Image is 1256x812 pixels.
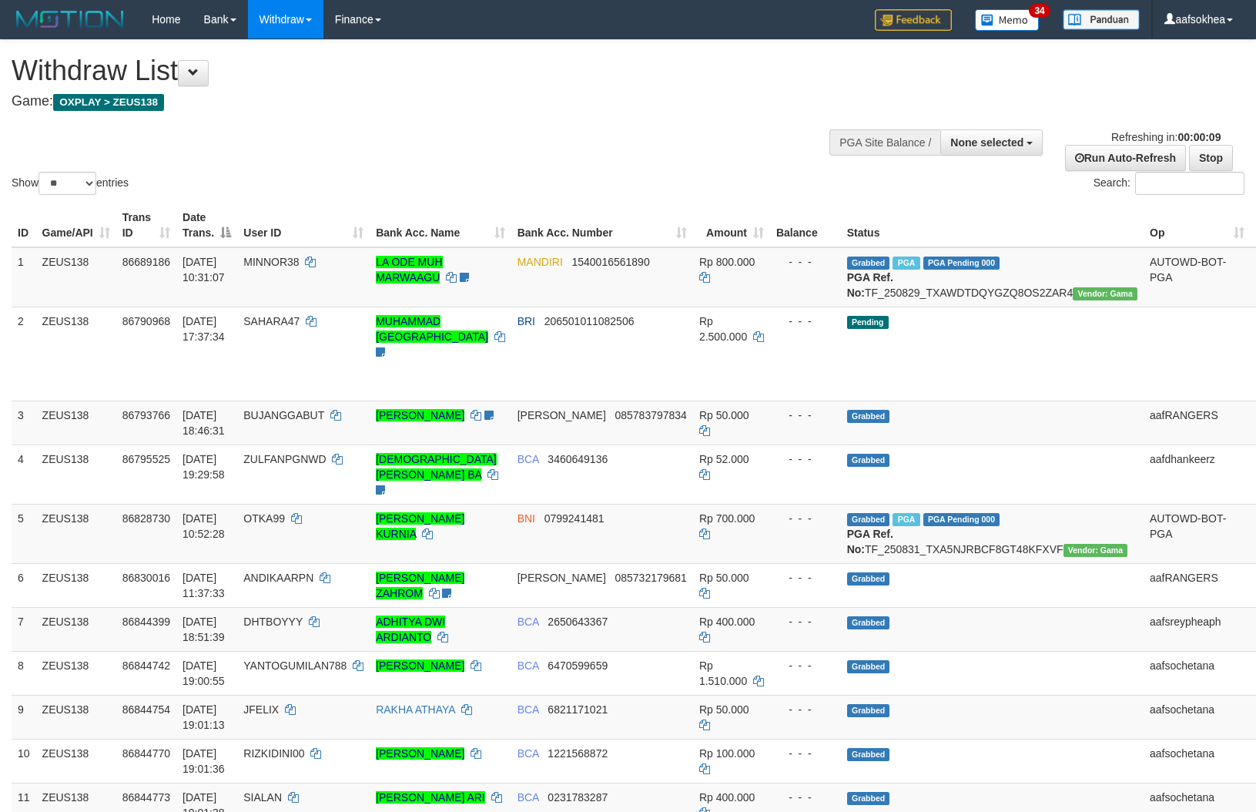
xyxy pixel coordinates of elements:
[1177,131,1221,143] strong: 00:00:09
[370,203,511,247] th: Bank Acc. Name: activate to sort column ascending
[122,791,170,804] span: 86844773
[893,257,919,270] span: Marked by aafkaynarin
[12,445,36,504] td: 4
[122,703,170,716] span: 86844754
[699,616,755,628] span: Rp 400.000
[847,572,890,586] span: Grabbed
[699,747,755,760] span: Rp 100.000
[699,791,755,804] span: Rp 400.000
[699,703,749,716] span: Rp 50.000
[243,747,304,760] span: RIZKIDINI00
[243,256,299,268] span: MINNOR38
[699,512,755,525] span: Rp 700.000
[243,791,282,804] span: SIALAN
[36,651,116,695] td: ZEUS138
[376,572,464,599] a: [PERSON_NAME] ZAHROM
[376,659,464,672] a: [PERSON_NAME]
[183,616,225,643] span: [DATE] 18:51:39
[12,8,129,31] img: MOTION_logo.png
[829,129,940,156] div: PGA Site Balance /
[1144,504,1251,563] td: AUTOWD-BOT-PGA
[376,256,442,284] a: LA ODE MUH MARWAAGU
[243,703,279,716] span: JFELIX
[36,504,116,563] td: ZEUS138
[923,513,1000,526] span: PGA Pending
[183,409,225,437] span: [DATE] 18:46:31
[376,315,488,343] a: MUHAMMAD [GEOGRAPHIC_DATA]
[12,172,129,195] label: Show entries
[923,257,1000,270] span: PGA Pending
[841,203,1144,247] th: Status
[847,792,890,805] span: Grabbed
[1135,172,1244,195] input: Search:
[776,254,835,270] div: - - -
[544,315,635,327] span: Copy 206501011082506 to clipboard
[243,659,347,672] span: YANTOGUMILAN788
[376,747,464,760] a: [PERSON_NAME]
[376,409,464,421] a: [PERSON_NAME]
[243,315,300,327] span: SAHARA47
[699,315,747,343] span: Rp 2.500.000
[544,512,605,525] span: Copy 0799241481 to clipboard
[36,739,116,783] td: ZEUS138
[975,9,1040,31] img: Button%20Memo.svg
[1073,287,1137,300] span: Vendor URL: https://trx31.1velocity.biz
[39,172,96,195] select: Showentries
[183,572,225,599] span: [DATE] 11:37:33
[699,572,749,584] span: Rp 50.000
[548,453,608,465] span: Copy 3460649136 to clipboard
[1144,739,1251,783] td: aafsochetana
[847,257,890,270] span: Grabbed
[122,572,170,584] span: 86830016
[12,203,36,247] th: ID
[776,614,835,629] div: - - -
[176,203,237,247] th: Date Trans.: activate to sort column descending
[517,659,539,672] span: BCA
[893,513,919,526] span: Marked by aafsreyleap
[847,704,890,717] span: Grabbed
[1029,4,1050,18] span: 34
[36,563,116,607] td: ZEUS138
[183,659,225,687] span: [DATE] 19:00:55
[699,453,749,465] span: Rp 52.000
[1144,401,1251,445] td: aafRANGERS
[12,695,36,739] td: 9
[548,791,608,804] span: Copy 0231783287 to clipboard
[1063,9,1140,30] img: panduan.png
[36,203,116,247] th: Game/API: activate to sort column ascending
[517,453,539,465] span: BCA
[53,94,164,111] span: OXPLAY > ZEUS138
[776,658,835,673] div: - - -
[1144,247,1251,307] td: AUTOWD-BOT-PGA
[875,9,952,31] img: Feedback.jpg
[517,747,539,760] span: BCA
[12,607,36,651] td: 7
[847,748,890,761] span: Grabbed
[183,703,225,731] span: [DATE] 19:01:13
[847,271,893,299] b: PGA Ref. No:
[12,563,36,607] td: 6
[841,247,1144,307] td: TF_250829_TXAWDTDQYGZQ8OS2ZAR4
[776,790,835,805] div: - - -
[183,315,225,343] span: [DATE] 17:37:34
[36,695,116,739] td: ZEUS138
[243,409,324,421] span: BUJANGGABUT
[243,512,285,525] span: OTKA99
[122,453,170,465] span: 86795525
[517,703,539,716] span: BCA
[776,746,835,761] div: - - -
[847,316,889,329] span: Pending
[376,453,497,481] a: [DEMOGRAPHIC_DATA][PERSON_NAME] BA
[243,616,303,628] span: DHTBOYYY
[376,616,445,643] a: ADHITYA DWI ARDIANTO
[12,55,822,86] h1: Withdraw List
[243,572,313,584] span: ANDIKAARPN
[699,409,749,421] span: Rp 50.000
[116,203,176,247] th: Trans ID: activate to sort column ascending
[847,528,893,555] b: PGA Ref. No:
[122,659,170,672] span: 86844742
[841,504,1144,563] td: TF_250831_TXA5NJRBCF8GT48KFXVF
[776,570,835,586] div: - - -
[699,659,747,687] span: Rp 1.510.000
[776,702,835,717] div: - - -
